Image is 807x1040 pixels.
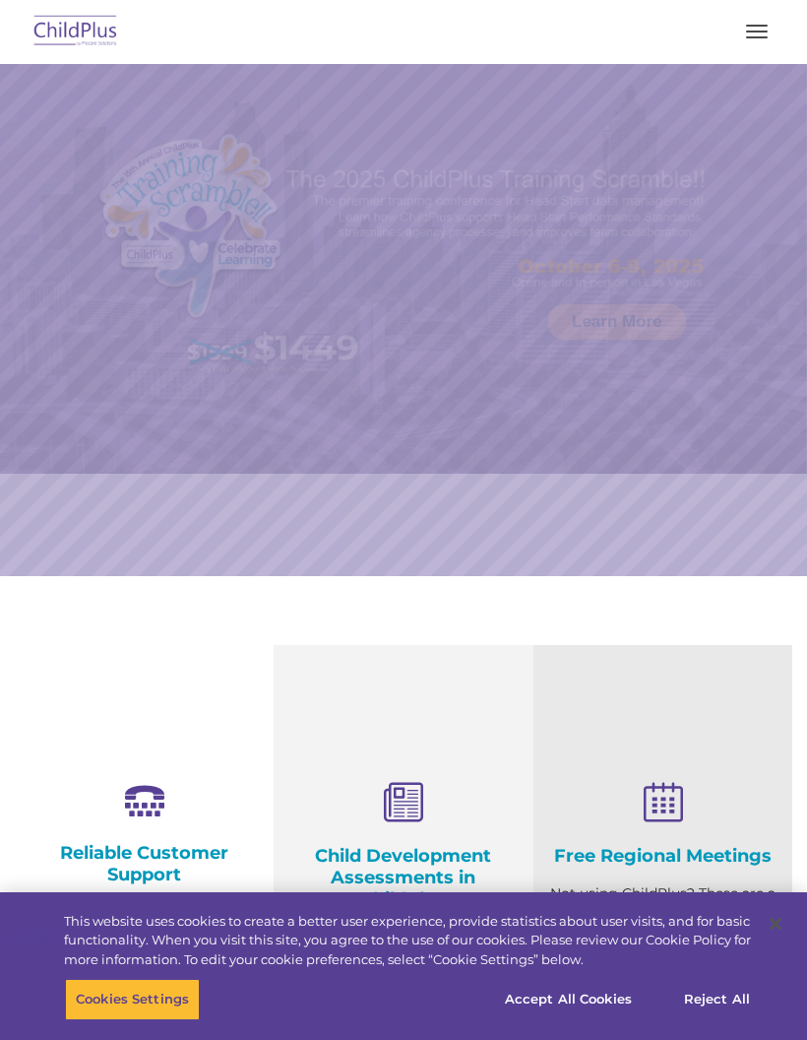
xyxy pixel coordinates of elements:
[65,979,200,1020] button: Cookies Settings
[655,979,778,1020] button: Reject All
[30,842,259,885] h4: Reliable Customer Support
[494,979,643,1020] button: Accept All Cookies
[548,881,777,1005] p: Not using ChildPlus? These are a great opportunity to network and learn from ChildPlus users. Fin...
[30,9,122,55] img: ChildPlus by Procare Solutions
[754,902,797,945] button: Close
[548,304,686,340] a: Learn More
[64,912,751,970] div: This website uses cookies to create a better user experience, provide statistics about user visit...
[548,845,777,867] h4: Free Regional Meetings
[288,845,518,910] h4: Child Development Assessments in ChildPlus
